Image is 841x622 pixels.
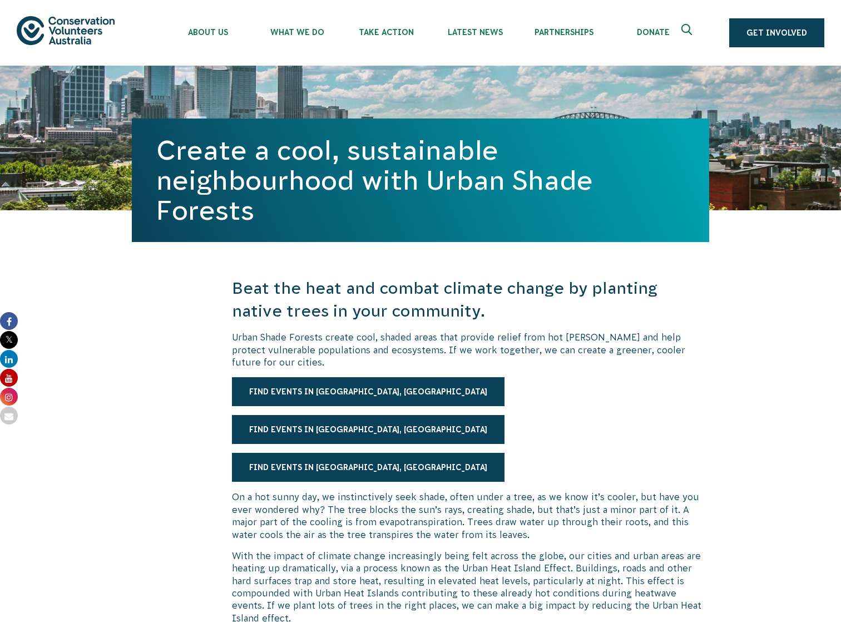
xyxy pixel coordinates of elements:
[520,28,609,37] span: Partnerships
[681,24,695,42] span: Expand search box
[232,415,504,444] a: Find events in [GEOGRAPHIC_DATA], [GEOGRAPHIC_DATA]
[342,28,431,37] span: Take Action
[232,377,504,406] a: Find events in [GEOGRAPHIC_DATA], [GEOGRAPHIC_DATA]
[675,19,701,46] button: Expand search box Close search box
[232,491,709,541] p: On a hot sunny day, we instinctively seek shade, often under a tree, as we know it’s cooler, but ...
[729,18,824,47] a: Get Involved
[164,28,253,37] span: About Us
[253,28,342,37] span: What We Do
[232,277,709,322] h3: Beat the heat and combat climate change by planting native trees in your community.
[156,135,685,225] h1: Create a cool, sustainable neighbourhood with Urban Shade Forests
[431,28,520,37] span: Latest News
[232,453,504,482] a: Find events in [GEOGRAPHIC_DATA], [GEOGRAPHIC_DATA]
[232,331,709,368] p: Urban Shade Forests create cool, shaded areas that provide relief from hot [PERSON_NAME] and help...
[17,16,115,45] img: logo.svg
[609,28,697,37] span: Donate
